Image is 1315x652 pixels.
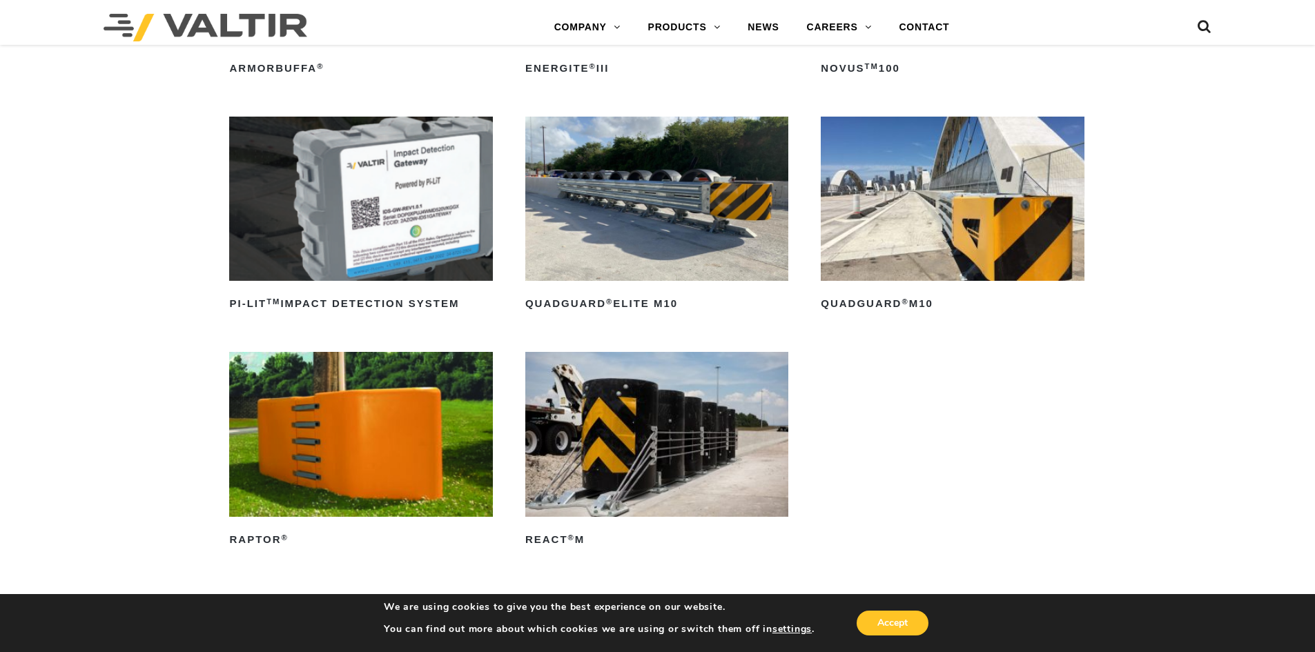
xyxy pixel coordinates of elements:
[229,529,492,551] h2: RAPTOR
[772,623,812,635] button: settings
[793,14,886,41] a: CAREERS
[229,57,492,79] h2: ArmorBuffa
[384,601,815,613] p: We are using cookies to give you the best experience on our website.
[885,14,963,41] a: CONTACT
[229,293,492,315] h2: PI-LIT Impact Detection System
[266,297,280,306] sup: TM
[282,533,289,542] sup: ®
[525,293,788,315] h2: QuadGuard Elite M10
[590,62,596,70] sup: ®
[634,14,734,41] a: PRODUCTS
[568,533,575,542] sup: ®
[857,611,928,635] button: Accept
[540,14,634,41] a: COMPANY
[384,623,815,635] p: You can find out more about which cookies we are using or switch them off in .
[525,117,788,315] a: QuadGuard®Elite M10
[317,62,324,70] sup: ®
[902,297,908,306] sup: ®
[525,529,788,551] h2: REACT M
[525,57,788,79] h2: ENERGITE III
[821,117,1084,315] a: QuadGuard®M10
[229,117,492,315] a: PI-LITTMImpact Detection System
[606,297,613,306] sup: ®
[229,352,492,551] a: RAPTOR®
[821,293,1084,315] h2: QuadGuard M10
[104,14,307,41] img: Valtir
[821,57,1084,79] h2: NOVUS 100
[734,14,792,41] a: NEWS
[525,352,788,551] a: REACT®M
[865,62,879,70] sup: TM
